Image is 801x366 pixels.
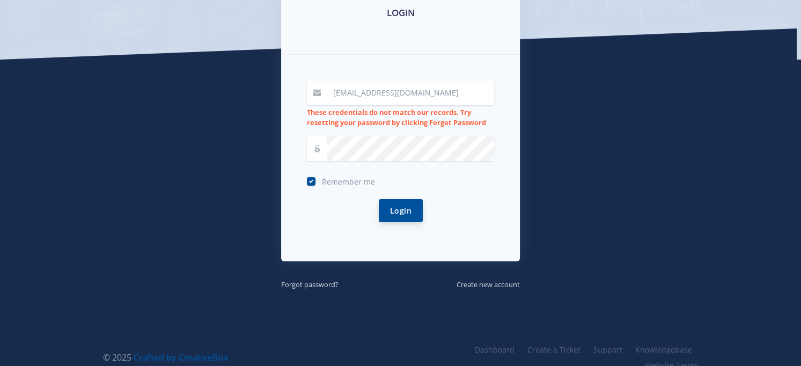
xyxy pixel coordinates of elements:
a: Create a Ticket [521,342,587,357]
input: Email / User ID [327,80,494,105]
a: Support [587,342,629,357]
a: Forgot password? [281,278,339,290]
span: Knowledgebase [635,345,692,355]
div: © 2025 [103,351,393,364]
a: Knowledgebase [629,342,699,357]
button: Login [379,199,423,222]
h3: LOGIN [294,6,507,20]
a: Dashboard [468,342,521,357]
strong: These credentials do not match our records. Try resetting your password by clicking Forgot Password [307,107,486,127]
span: Remember me [322,177,375,187]
small: Create new account [457,280,520,289]
a: Create new account [457,278,520,290]
small: Forgot password? [281,280,339,289]
a: Crafted by CreativeBox [134,352,229,363]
